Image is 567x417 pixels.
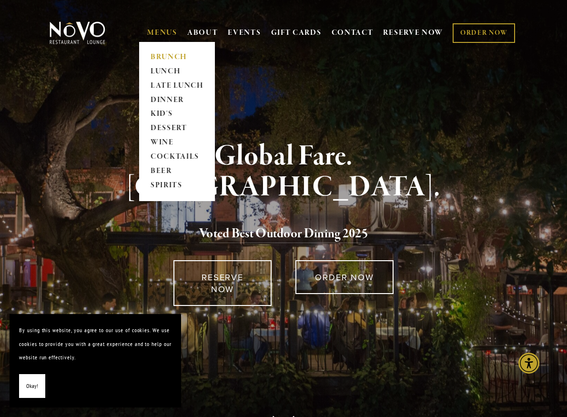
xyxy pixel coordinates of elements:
a: KID'S [147,107,207,122]
a: LATE LUNCH [147,79,207,93]
a: SPIRITS [147,179,207,193]
button: Okay! [19,374,45,398]
p: By using this website, you agree to our use of cookies. We use cookies to provide you with a grea... [19,324,172,365]
a: RESERVE NOW [383,24,443,42]
a: EVENTS [228,28,261,38]
div: Accessibility Menu [518,353,539,374]
span: Okay! [26,379,38,393]
a: ORDER NOW [295,260,393,294]
a: BRUNCH [147,50,207,64]
a: CONTACT [332,24,374,42]
a: COCKTAILS [147,150,207,164]
a: MENUS [147,28,177,38]
a: Voted Best Outdoor Dining 202 [199,225,362,244]
a: RESERVE NOW [173,260,271,306]
a: LUNCH [147,64,207,79]
a: ABOUT [187,28,218,38]
section: Cookie banner [10,314,181,407]
a: GIFT CARDS [271,24,322,42]
strong: Global Fare. [GEOGRAPHIC_DATA]. [127,138,441,205]
a: BEER [147,164,207,179]
h2: 5 [62,224,505,244]
img: Novo Restaurant &amp; Lounge [48,21,107,45]
a: WINE [147,136,207,150]
a: ORDER NOW [453,23,515,43]
a: DESSERT [147,122,207,136]
a: DINNER [147,93,207,107]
